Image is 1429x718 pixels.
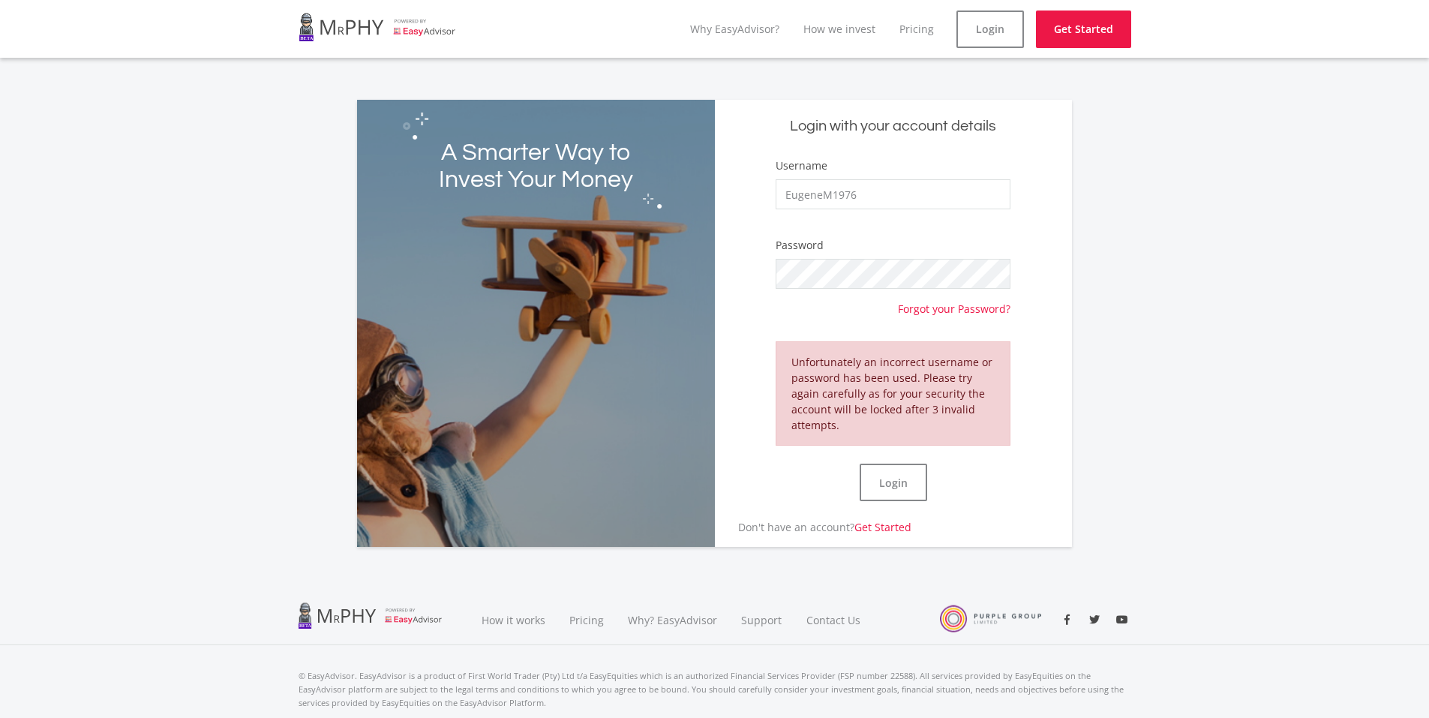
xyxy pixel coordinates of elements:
a: Pricing [899,22,934,36]
a: Contact Us [794,595,874,645]
label: Username [776,158,827,173]
a: Pricing [557,595,616,645]
a: Login [956,11,1024,48]
label: Password [776,238,824,253]
a: Forgot your Password? [898,289,1010,317]
button: Login [860,464,927,501]
a: Why EasyAdvisor? [690,22,779,36]
a: Get Started [854,520,911,534]
p: © EasyAdvisor. EasyAdvisor is a product of First World Trader (Pty) Ltd t/a EasyEquities which is... [299,669,1131,710]
h5: Login with your account details [726,116,1061,137]
a: Support [729,595,794,645]
a: Get Started [1036,11,1131,48]
p: Don't have an account? [715,519,912,535]
a: How it works [470,595,557,645]
a: How we invest [803,22,875,36]
h2: A Smarter Way to Invest Your Money [429,140,644,194]
a: Why? EasyAdvisor [616,595,729,645]
div: Unfortunately an incorrect username or password has been used. Please try again carefully as for ... [776,341,1010,446]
